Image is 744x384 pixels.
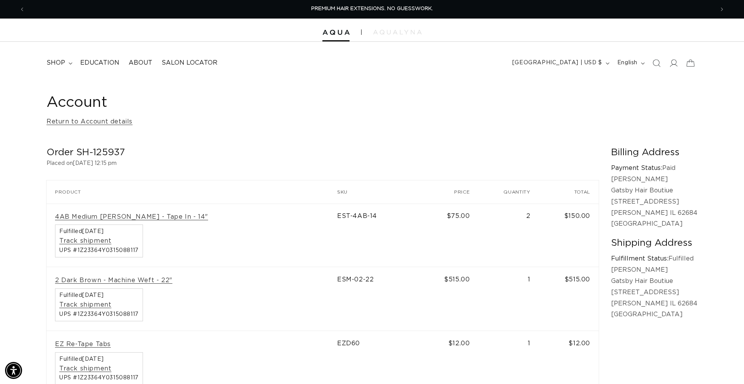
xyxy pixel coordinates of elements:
[611,174,697,230] p: [PERSON_NAME] Gatsby Hair Boutiue [STREET_ADDRESS] [PERSON_NAME] IL 62684 [GEOGRAPHIC_DATA]
[157,54,222,72] a: Salon Locator
[539,180,599,204] th: Total
[46,116,133,127] a: Return to Account details
[539,267,599,331] td: $515.00
[59,357,139,362] span: Fulfilled
[59,365,111,373] a: Track shipment
[124,54,157,72] a: About
[46,159,599,168] p: Placed on
[59,301,111,309] a: Track shipment
[539,204,599,267] td: $150.00
[713,2,730,17] button: Next announcement
[82,357,104,362] time: [DATE]
[611,255,668,262] strong: Fulfillment Status:
[705,347,744,384] iframe: Chat Widget
[447,213,470,219] span: $75.00
[611,163,697,174] p: Paid
[337,204,420,267] td: EST-4AB-14
[82,293,104,298] time: [DATE]
[59,229,139,234] span: Fulfilled
[59,248,139,253] span: UPS #1Z23364Y0315088117
[611,253,697,264] p: Fulfilled
[611,165,662,171] strong: Payment Status:
[478,267,539,331] td: 1
[648,55,665,72] summary: Search
[14,2,31,17] button: Previous announcement
[512,59,602,67] span: [GEOGRAPHIC_DATA] | USD $
[73,161,117,166] time: [DATE] 12:15 pm
[311,6,433,11] span: PREMIUM HAIR EXTENSIONS. NO GUESSWORK.
[337,267,420,331] td: ESM-02-22
[46,180,337,204] th: Product
[444,276,470,283] span: $515.00
[59,375,139,381] span: UPS #1Z23364Y0315088117
[448,340,470,346] span: $12.00
[322,30,350,35] img: Aqua Hair Extensions
[55,213,208,221] a: 4AB Medium [PERSON_NAME] - Tape In - 14"
[76,54,124,72] a: Education
[59,237,111,245] a: Track shipment
[478,204,539,267] td: 2
[5,362,22,379] div: Accessibility Menu
[617,59,637,67] span: English
[59,312,139,317] span: UPS #1Z23364Y0315088117
[162,59,217,67] span: Salon Locator
[55,276,172,285] a: 2 Dark Brown - Machine Weft - 22"
[373,30,422,34] img: aqualyna.com
[611,264,697,320] p: [PERSON_NAME] Gatsby Hair Boutiue [STREET_ADDRESS] [PERSON_NAME] IL 62684 [GEOGRAPHIC_DATA]
[55,340,111,348] a: EZ Re-Tape Tabs
[46,59,65,67] span: shop
[42,54,76,72] summary: shop
[478,180,539,204] th: Quantity
[129,59,152,67] span: About
[46,93,697,112] h1: Account
[611,147,697,159] h2: Billing Address
[420,180,479,204] th: Price
[613,56,648,70] button: English
[80,59,119,67] span: Education
[508,56,613,70] button: [GEOGRAPHIC_DATA] | USD $
[46,147,599,159] h2: Order SH-125937
[337,180,420,204] th: SKU
[82,229,104,234] time: [DATE]
[59,293,139,298] span: Fulfilled
[611,237,697,249] h2: Shipping Address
